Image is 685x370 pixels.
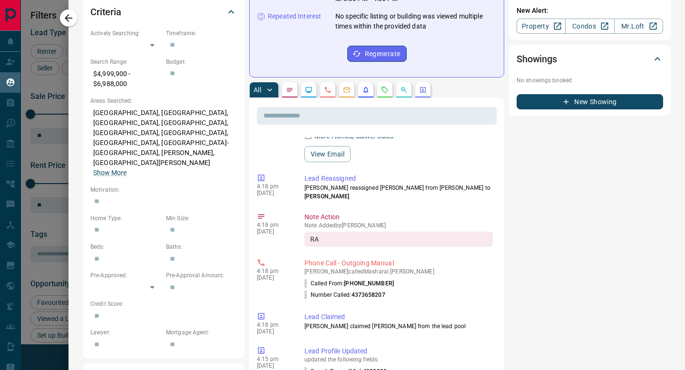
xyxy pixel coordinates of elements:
span: [PHONE_NUMBER] [344,280,394,287]
p: Motivation: [90,185,237,194]
svg: Emails [343,86,351,94]
button: Regenerate [347,46,407,62]
a: Condos [565,19,614,34]
p: Search Range: [90,58,161,66]
p: No specific listing or building was viewed multiple times within the provided data [335,11,496,31]
p: Lead Reassigned [304,174,493,184]
div: Showings [517,48,663,70]
p: [PERSON_NAME] reassigned [PERSON_NAME] from [PERSON_NAME] to [304,184,493,201]
p: $4,999,900 - $6,988,000 [90,66,161,92]
p: Number Called: [304,291,385,299]
p: Called From: [304,279,394,288]
p: 4:18 pm [257,268,290,274]
svg: Lead Browsing Activity [305,86,313,94]
p: Mortgage Agent: [166,328,237,337]
p: Areas Searched: [90,97,237,105]
svg: Agent Actions [419,86,427,94]
svg: Listing Alerts [362,86,370,94]
p: Phone Call - Outgoing Manual [304,258,493,268]
p: updated the following fields: [304,356,493,363]
p: Beds: [90,243,161,251]
p: Home Type: [90,214,161,223]
p: Note Action [304,212,493,222]
svg: Opportunities [400,86,408,94]
a: Mr.Loft [614,19,663,34]
p: Min Size: [166,214,237,223]
p: Lawyer: [90,328,161,337]
p: [DATE] [257,190,290,196]
p: [DATE] [257,228,290,235]
p: [PERSON_NAME] claimed [PERSON_NAME] from the lead pool [304,322,493,331]
div: RA [304,232,493,247]
p: [DATE] [257,328,290,335]
span: [PERSON_NAME] [304,193,349,200]
button: Show More [93,168,127,178]
h2: Showings [517,51,557,67]
p: Timeframe: [166,29,237,38]
h2: Criteria [90,4,121,19]
p: Lead Profile Updated [304,346,493,356]
p: 4:18 pm [257,321,290,328]
p: 4:15 pm [257,356,290,362]
div: Criteria [90,0,237,23]
p: [PERSON_NAME] called Masharai [PERSON_NAME] [304,268,493,275]
svg: Requests [381,86,389,94]
a: Property [517,19,566,34]
p: New Alert: [517,6,663,16]
svg: Notes [286,86,294,94]
p: 4:18 pm [257,222,290,228]
p: [DATE] [257,274,290,281]
button: View Email [304,146,351,162]
p: Pre-Approved: [90,271,161,280]
p: Actively Searching: [90,29,161,38]
p: Credit Score: [90,300,237,308]
svg: Calls [324,86,332,94]
p: All [254,87,261,93]
span: 4373658207 [352,292,385,298]
p: Repeated Interest [268,11,321,21]
p: Lead Claimed [304,312,493,322]
p: [GEOGRAPHIC_DATA], [GEOGRAPHIC_DATA], [GEOGRAPHIC_DATA], [GEOGRAPHIC_DATA], [GEOGRAPHIC_DATA], [G... [90,105,237,181]
p: No showings booked [517,76,663,85]
p: 4:18 pm [257,183,290,190]
button: New Showing [517,94,663,109]
p: [DATE] [257,362,290,369]
p: Note Added by [PERSON_NAME] [304,222,493,229]
p: Pre-Approval Amount: [166,271,237,280]
p: Budget: [166,58,237,66]
p: Baths: [166,243,237,251]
